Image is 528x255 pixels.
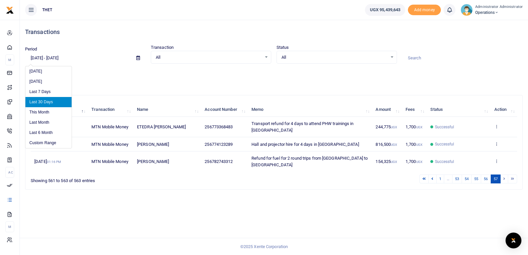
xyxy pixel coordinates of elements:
th: Transaction: activate to sort column ascending [88,103,133,117]
span: Add money [408,5,441,16]
li: [DATE] [25,77,72,87]
span: All [156,54,262,61]
div: Showing 561 to 563 of 563 entries [31,174,231,184]
span: Hall and projector hire for 4 days in [GEOGRAPHIC_DATA] [251,142,359,147]
span: 256773368483 [205,124,233,129]
a: 54 [462,175,472,183]
li: Ac [5,167,14,178]
th: Account Number: activate to sort column ascending [201,103,248,117]
span: Refund for fuel for 2 round trips from [GEOGRAPHIC_DATA] to [GEOGRAPHIC_DATA] [251,156,368,167]
span: MTN Mobile Money [91,124,128,129]
span: 256774123289 [205,142,233,147]
input: Search [402,52,523,64]
li: Wallet ballance [362,4,408,16]
span: ETEDRA [PERSON_NAME] [137,124,186,129]
th: Name: activate to sort column ascending [133,103,201,117]
span: MTN Mobile Money [91,159,128,164]
a: logo-small logo-large logo-large [6,7,14,12]
img: profile-user [461,4,473,16]
span: Successful [435,124,454,130]
a: 56 [481,175,491,183]
a: 53 [452,175,462,183]
small: Administrator Administrator [475,4,523,10]
span: Operations [475,10,523,16]
span: MTN Mobile Money [91,142,128,147]
div: Open Intercom Messenger [506,233,521,248]
small: UGX [391,125,397,129]
small: UGX [391,143,397,146]
input: select period [25,52,131,64]
a: 57 [491,175,501,183]
span: 816,500 [376,142,397,147]
span: 1,700 [406,159,422,164]
small: UGX [416,143,422,146]
th: Amount: activate to sort column ascending [372,103,402,117]
span: 244,775 [376,124,397,129]
a: 55 [471,175,481,183]
span: [PERSON_NAME] [137,142,169,147]
span: THET [40,7,55,13]
small: UGX [391,160,397,164]
p: Download [25,72,523,79]
label: Transaction [151,44,174,51]
th: Status: activate to sort column ascending [427,103,490,117]
li: [DATE] [25,66,72,77]
span: 1,700 [406,124,422,129]
a: 1 [436,175,444,183]
img: logo-small [6,6,14,14]
span: 1,700 [406,142,422,147]
li: Last Month [25,117,72,128]
span: All [281,54,387,61]
li: M [5,221,14,232]
span: UGX 95,439,643 [370,7,400,13]
span: Transport refund for 4 days to attend PHW trainings in [GEOGRAPHIC_DATA] [251,121,353,133]
label: Period [25,46,37,52]
li: Custom Range [25,138,72,148]
a: UGX 95,439,643 [365,4,405,16]
h4: Transactions [25,28,523,36]
li: Last 30 Days [25,97,72,107]
small: 01:16 PM [47,160,61,164]
span: [DATE] [34,159,61,164]
a: Add money [408,7,441,12]
li: Toup your wallet [408,5,441,16]
th: Memo: activate to sort column ascending [248,103,372,117]
span: [PERSON_NAME] [137,159,169,164]
li: This Month [25,107,72,117]
li: Last 7 Days [25,87,72,97]
span: Successful [435,141,454,147]
th: Fees: activate to sort column ascending [402,103,427,117]
span: 256782743312 [205,159,233,164]
a: profile-user Administrator Administrator Operations [461,4,523,16]
small: UGX [416,125,422,129]
li: M [5,54,14,65]
label: Status [277,44,289,51]
th: Action: activate to sort column ascending [490,103,517,117]
small: UGX [416,160,422,164]
span: 154,325 [376,159,397,164]
span: Successful [435,159,454,165]
li: Last 6 Month [25,128,72,138]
